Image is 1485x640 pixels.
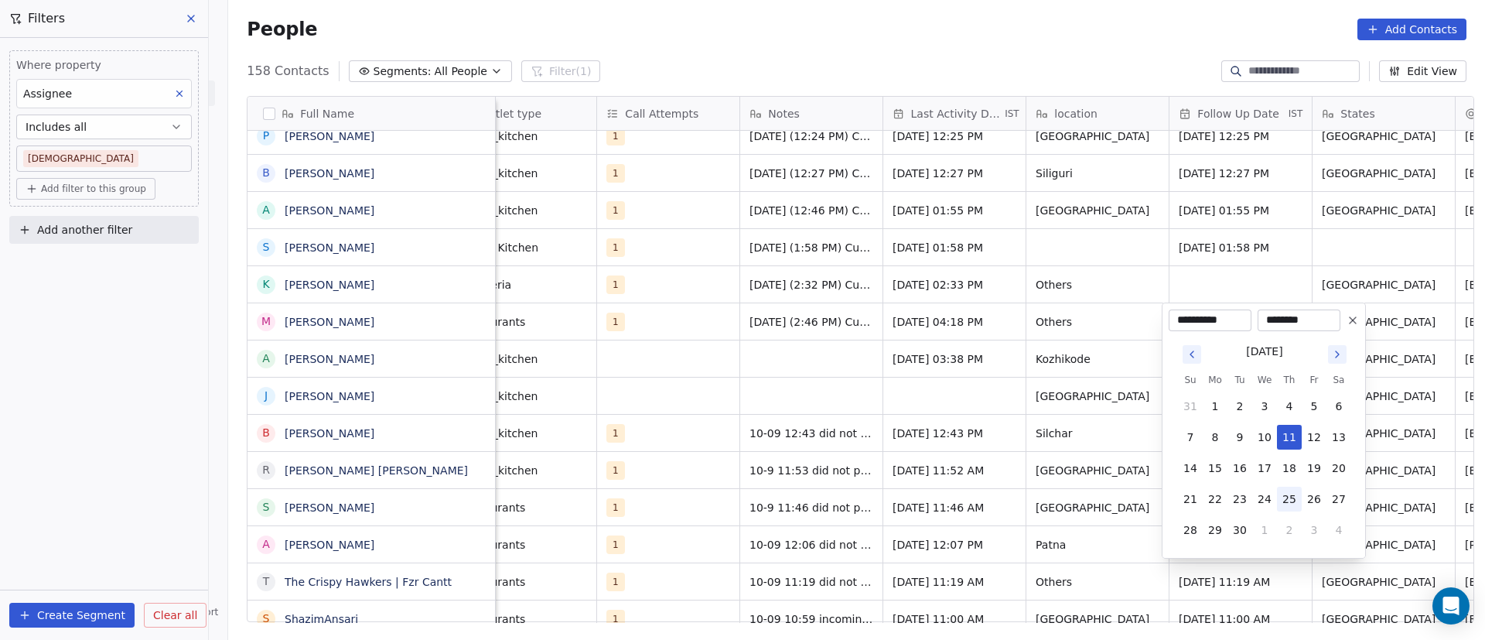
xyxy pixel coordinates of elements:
button: 2 [1227,394,1252,419]
th: Sunday [1178,372,1203,388]
button: 1 [1203,394,1227,419]
th: Tuesday [1227,372,1252,388]
button: 4 [1326,518,1351,542]
button: 5 [1302,394,1326,419]
button: 29 [1203,518,1227,542]
th: Thursday [1277,372,1302,388]
button: 16 [1227,456,1252,481]
button: 27 [1326,487,1351,512]
button: 7 [1178,425,1203,450]
button: 11 [1277,425,1302,450]
th: Friday [1302,372,1326,388]
button: 15 [1203,456,1227,481]
button: 2 [1277,518,1302,542]
th: Monday [1203,372,1227,388]
button: 28 [1178,518,1203,542]
button: 26 [1302,487,1326,512]
button: 6 [1326,394,1351,419]
button: 8 [1203,425,1227,450]
button: 18 [1277,456,1302,481]
button: 10 [1252,425,1277,450]
button: Go to next month [1326,344,1348,365]
button: Go to previous month [1181,344,1203,365]
th: Wednesday [1252,372,1277,388]
button: 17 [1252,456,1277,481]
button: 22 [1203,487,1227,512]
button: 31 [1178,394,1203,419]
th: Saturday [1326,372,1351,388]
button: 23 [1227,487,1252,512]
button: 24 [1252,487,1277,512]
button: 13 [1326,425,1351,450]
button: 4 [1277,394,1302,419]
button: 21 [1178,487,1203,512]
button: 20 [1326,456,1351,481]
div: [DATE] [1246,344,1282,360]
button: 14 [1178,456,1203,481]
button: 3 [1302,518,1326,542]
button: 19 [1302,456,1326,481]
button: 1 [1252,518,1277,542]
button: 30 [1227,518,1252,542]
button: 25 [1277,487,1302,512]
button: 3 [1252,394,1277,419]
button: 12 [1302,425,1326,450]
button: 9 [1227,425,1252,450]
